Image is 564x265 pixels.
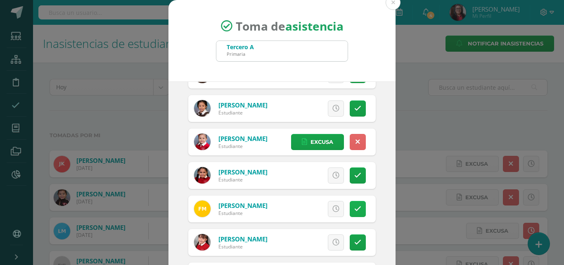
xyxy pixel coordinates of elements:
a: [PERSON_NAME] [218,168,268,176]
div: Primaria [227,51,254,57]
img: 6076a5ac79ff99bd5fc81063c31712a5.png [194,234,211,251]
img: c7d8b9bd3f48ae7fb1b08cb4b944b270.png [194,201,211,217]
div: Estudiante [218,210,268,217]
div: Tercero A [227,43,254,51]
span: Toma de [236,18,344,34]
a: [PERSON_NAME] [218,201,268,210]
strong: asistencia [285,18,344,34]
div: Estudiante [218,176,268,183]
div: Estudiante [218,143,268,150]
div: Estudiante [218,243,268,250]
div: Estudiante [218,109,268,116]
a: [PERSON_NAME] [218,235,268,243]
a: Excusa [291,134,344,150]
a: [PERSON_NAME] [218,101,268,109]
span: Excusa [310,134,333,150]
img: f50f29f5f19824b6630981888897cb39.png [194,134,211,150]
a: [PERSON_NAME] [218,134,268,143]
img: 0595077771321bba99ecff7492a65750.png [194,100,211,117]
input: Busca un grado o sección aquí... [216,41,348,61]
img: e603ffe841c5d38aa2ac09483147cfab.png [194,167,211,184]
